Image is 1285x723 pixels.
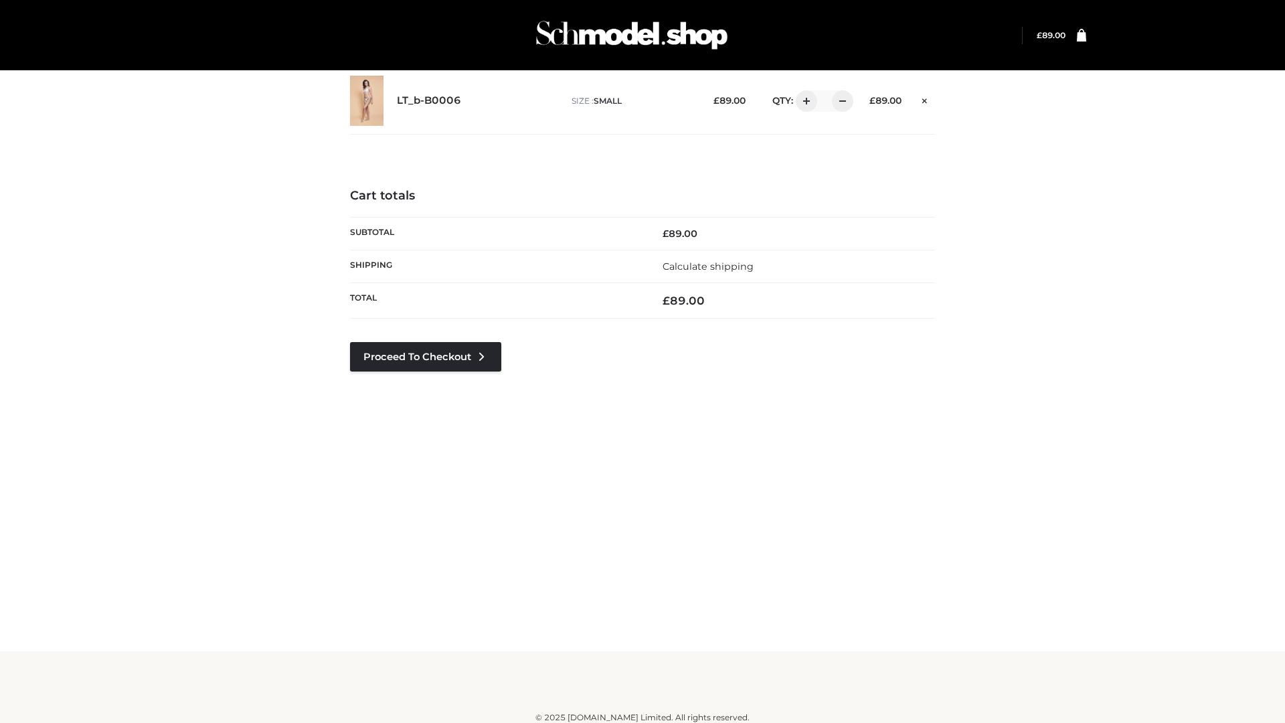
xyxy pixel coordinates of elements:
bdi: 89.00 [663,294,705,307]
th: Total [350,283,642,319]
span: £ [663,228,669,240]
bdi: 89.00 [869,95,902,106]
th: Subtotal [350,217,642,250]
a: LT_b-B0006 [397,94,461,107]
p: size : [572,95,693,107]
img: LT_b-B0006 - SMALL [350,76,383,126]
span: £ [869,95,875,106]
bdi: 89.00 [1037,30,1065,40]
span: £ [663,294,670,307]
span: SMALL [594,96,622,106]
span: £ [1037,30,1042,40]
span: £ [713,95,719,106]
div: QTY: [759,90,849,112]
a: Remove this item [915,90,935,108]
bdi: 89.00 [713,95,746,106]
a: Proceed to Checkout [350,342,501,372]
a: £89.00 [1037,30,1065,40]
h4: Cart totals [350,189,935,204]
th: Shipping [350,250,642,283]
bdi: 89.00 [663,228,697,240]
img: Schmodel Admin 964 [531,9,732,62]
a: Calculate shipping [663,260,754,272]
